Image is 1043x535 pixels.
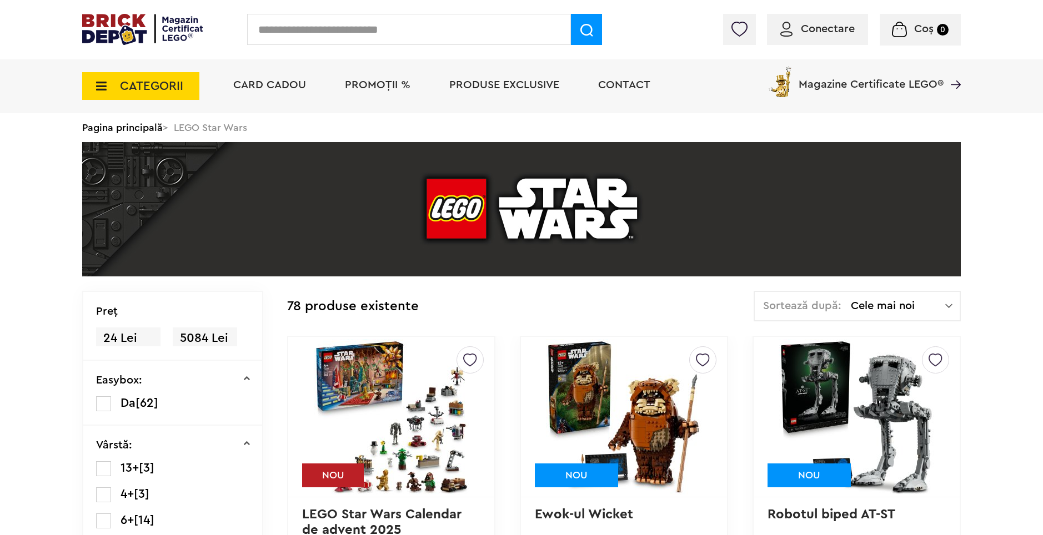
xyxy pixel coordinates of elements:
[851,300,945,311] span: Cele mai noi
[134,514,154,526] span: [14]
[779,339,934,494] img: Robotul biped AT-ST
[173,327,237,349] span: 5084 Lei
[801,23,855,34] span: Conectare
[96,375,142,386] p: Easybox:
[546,339,701,494] img: Ewok-ul Wicket
[937,24,949,36] small: 0
[799,64,944,90] span: Magazine Certificate LEGO®
[121,462,139,474] span: 13+
[598,79,650,90] a: Contact
[449,79,559,90] a: Produse exclusive
[944,64,961,75] a: Magazine Certificate LEGO®
[120,80,183,92] span: CATEGORII
[914,23,934,34] span: Coș
[134,488,149,500] span: [3]
[96,306,118,317] p: Preţ
[314,339,469,494] img: LEGO Star Wars Calendar de advent 2025
[287,291,419,322] div: 78 produse existente
[780,23,855,34] a: Conectare
[345,79,410,90] a: PROMOȚII %
[82,142,961,276] img: LEGO Star Wars
[121,514,134,526] span: 6+
[121,397,136,409] span: Da
[82,113,961,142] div: > LEGO Star Wars
[96,440,132,451] p: Vârstă:
[535,508,633,521] a: Ewok-ul Wicket
[96,327,161,349] span: 24 Lei
[302,463,364,487] div: NOU
[768,463,851,487] div: NOU
[535,463,618,487] div: NOU
[233,79,306,90] a: Card Cadou
[82,123,163,133] a: Pagina principală
[763,300,841,311] span: Sortează după:
[139,462,154,474] span: [3]
[136,397,158,409] span: [62]
[768,508,895,521] a: Robotul biped AT-ST
[121,488,134,500] span: 4+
